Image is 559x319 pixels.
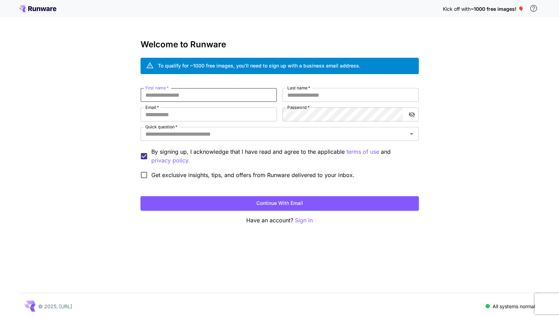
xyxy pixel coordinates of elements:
[151,156,190,165] p: privacy policy.
[145,104,159,110] label: Email
[145,85,169,91] label: First name
[295,216,313,225] button: Sign in
[151,171,354,179] span: Get exclusive insights, tips, and offers from Runware delivered to your inbox.
[443,6,471,12] span: Kick off with
[287,104,310,110] label: Password
[406,108,418,121] button: toggle password visibility
[493,303,535,310] p: All systems normal
[151,156,190,165] button: By signing up, I acknowledge that I have read and agree to the applicable terms of use and
[346,147,379,156] button: By signing up, I acknowledge that I have read and agree to the applicable and privacy policy.
[346,147,379,156] p: terms of use
[287,85,310,91] label: Last name
[151,147,413,165] p: By signing up, I acknowledge that I have read and agree to the applicable and
[145,124,177,130] label: Quick question
[527,1,541,15] button: In order to qualify for free credit, you need to sign up with a business email address and click ...
[158,62,360,69] div: To qualify for ~1000 free images, you’ll need to sign up with a business email address.
[407,129,416,139] button: Open
[471,6,524,12] span: ~1000 free images! 🎈
[141,216,419,225] p: Have an account?
[141,196,419,210] button: Continue with email
[141,40,419,49] h3: Welcome to Runware
[38,303,72,310] p: © 2025, [URL]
